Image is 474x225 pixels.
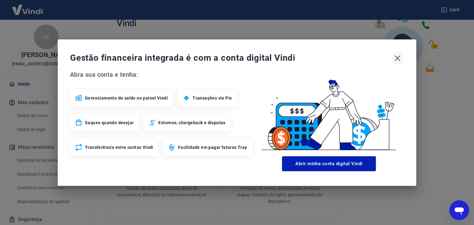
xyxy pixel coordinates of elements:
[178,144,247,150] span: Facilidade em pagar faturas Tray
[193,95,232,101] span: Transações via Pix
[254,70,404,154] img: Good Billing
[282,156,376,171] button: Abrir minha conta digital Vindi
[85,120,134,126] span: Saques quando desejar
[449,200,469,220] iframe: Botão para abrir a janela de mensagens
[158,120,225,126] span: Estornos, chargeback e disputas
[85,95,168,101] span: Gerenciamento do saldo no painel Vindi
[70,52,391,64] span: Gestão financeira integrada é com a conta digital Vindi
[85,144,153,150] span: Transferência entre contas Vindi
[70,70,254,80] span: Abra sua conta e tenha:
